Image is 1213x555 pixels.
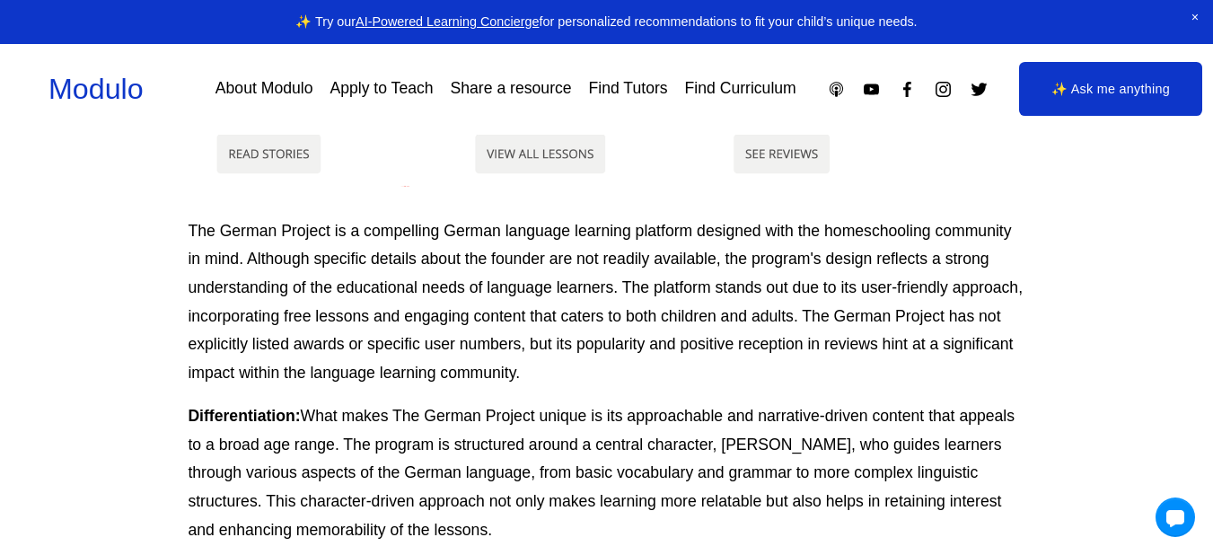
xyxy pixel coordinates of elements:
a: Find Tutors [589,74,668,105]
a: Find Curriculum [685,74,796,105]
strong: Differentiation: [188,407,300,425]
a: Modulo [48,73,144,105]
a: Apple Podcasts [827,80,846,99]
a: ✨ Ask me anything [1019,62,1202,116]
p: The German Project is a compelling German language learning platform designed with the homeschool... [188,217,1024,388]
a: Share a resource [451,74,572,105]
a: About Modulo [215,74,313,105]
p: What makes The German Project unique is its approachable and narrative-driven content that appeal... [188,402,1024,545]
a: Twitter [970,80,989,99]
a: YouTube [862,80,881,99]
a: AI-Powered Learning Concierge [356,14,539,29]
a: Instagram [934,80,953,99]
a: Facebook [898,80,917,99]
a: Apply to Teach [330,74,433,105]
